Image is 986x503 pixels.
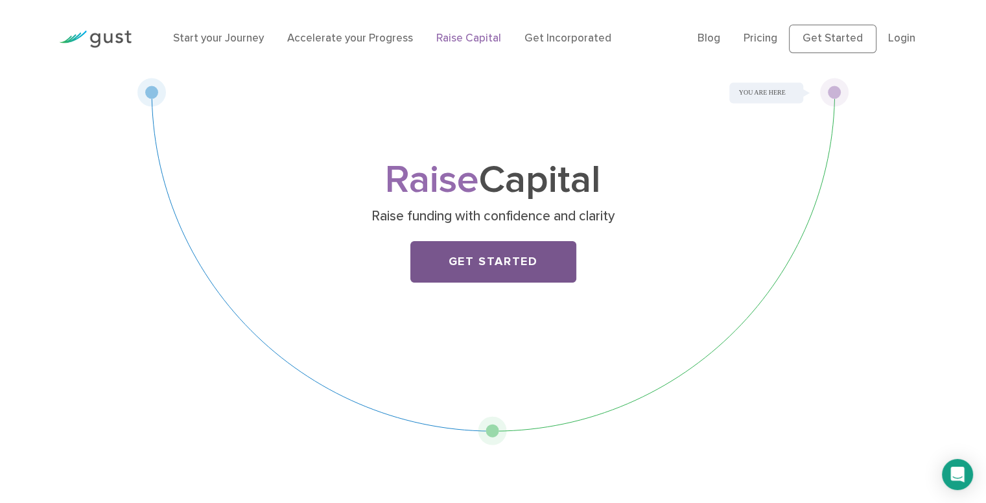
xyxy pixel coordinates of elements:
a: Login [888,32,915,45]
img: Gust Logo [59,30,132,48]
a: Blog [698,32,720,45]
p: Raise funding with confidence and clarity [242,207,744,226]
a: Get Started [789,25,876,53]
a: Raise Capital [436,32,501,45]
a: Start your Journey [173,32,264,45]
div: Open Intercom Messenger [942,459,973,490]
span: Raise [385,157,479,203]
a: Pricing [744,32,777,45]
a: Accelerate your Progress [287,32,413,45]
a: Get Started [410,241,576,283]
a: Get Incorporated [524,32,611,45]
h1: Capital [237,163,749,198]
